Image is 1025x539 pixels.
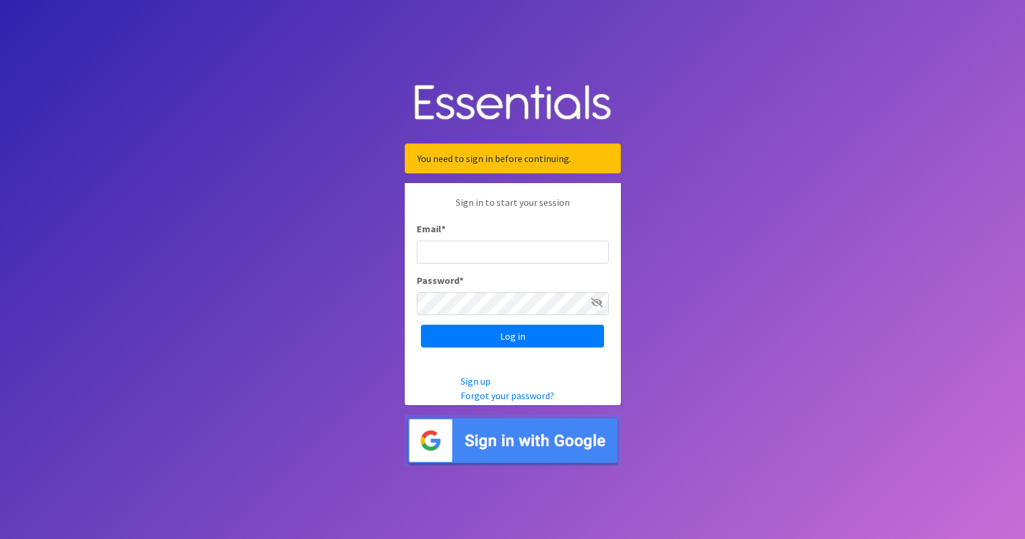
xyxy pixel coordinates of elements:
label: Email [417,221,446,236]
a: Forgot your password? [461,390,554,402]
div: You need to sign in before continuing. [405,143,621,173]
abbr: required [459,274,464,286]
a: Sign up [461,375,491,387]
abbr: required [441,223,446,235]
label: Password [417,273,464,288]
img: Human Essentials [405,73,621,134]
p: Sign in to start your session [417,195,609,221]
input: Log in [421,325,604,348]
img: Sign in with Google [405,415,621,467]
